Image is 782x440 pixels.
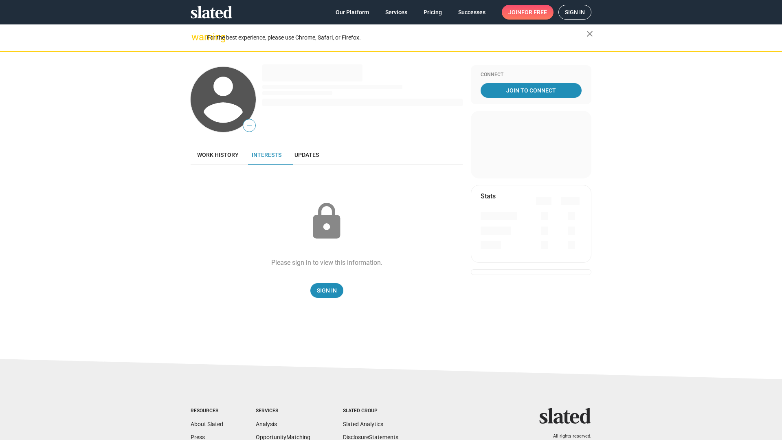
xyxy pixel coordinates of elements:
[243,121,255,131] span: —
[245,145,288,165] a: Interests
[191,145,245,165] a: Work history
[271,258,382,267] div: Please sign in to view this information.
[385,5,407,20] span: Services
[336,5,369,20] span: Our Platform
[379,5,414,20] a: Services
[482,83,580,98] span: Join To Connect
[252,152,281,158] span: Interests
[424,5,442,20] span: Pricing
[306,201,347,242] mat-icon: lock
[502,5,554,20] a: Joinfor free
[288,145,325,165] a: Updates
[585,29,595,39] mat-icon: close
[521,5,547,20] span: for free
[458,5,485,20] span: Successes
[207,32,586,43] div: For the best experience, please use Chrome, Safari, or Firefox.
[191,421,223,427] a: About Slated
[294,152,319,158] span: Updates
[343,421,383,427] a: Slated Analytics
[452,5,492,20] a: Successes
[329,5,376,20] a: Our Platform
[191,408,223,414] div: Resources
[508,5,547,20] span: Join
[310,283,343,298] a: Sign In
[481,83,582,98] a: Join To Connect
[558,5,591,20] a: Sign in
[317,283,337,298] span: Sign In
[197,152,239,158] span: Work history
[481,72,582,78] div: Connect
[417,5,448,20] a: Pricing
[565,5,585,19] span: Sign in
[256,421,277,427] a: Analysis
[343,408,398,414] div: Slated Group
[481,192,496,200] mat-card-title: Stats
[256,408,310,414] div: Services
[191,32,201,42] mat-icon: warning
